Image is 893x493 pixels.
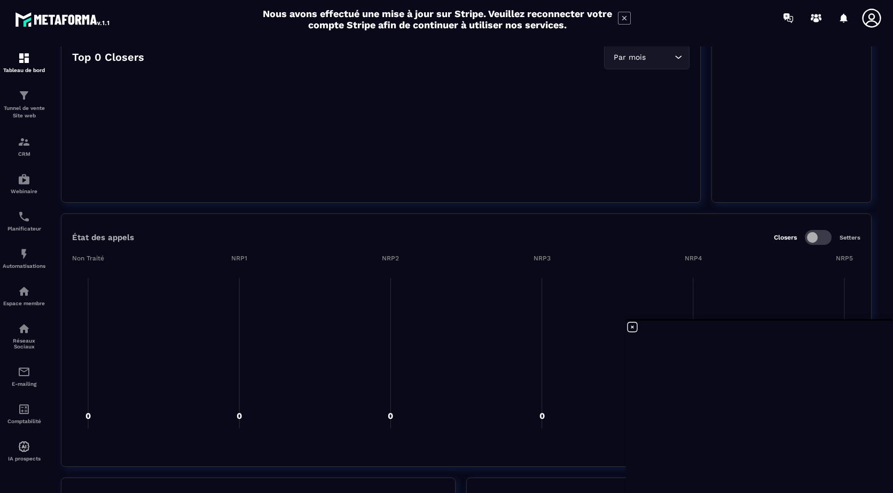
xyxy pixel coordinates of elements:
[3,277,45,314] a: automationsautomationsEspace membre
[18,285,30,298] img: automations
[18,210,30,223] img: scheduler
[534,255,551,262] tspan: NRP3
[72,255,104,262] tspan: Non Traité
[18,52,30,65] img: formation
[18,365,30,378] img: email
[3,151,45,157] p: CRM
[3,395,45,432] a: accountantaccountantComptabilité
[3,44,45,81] a: formationformationTableau de bord
[774,234,797,241] p: Closers
[3,67,45,73] p: Tableau de bord
[382,255,399,262] tspan: NRP2
[3,314,45,357] a: social-networksocial-networkRéseaux Sociaux
[3,357,45,395] a: emailemailE-mailing
[3,188,45,194] p: Webinaire
[3,381,45,387] p: E-mailing
[3,338,45,349] p: Réseaux Sociaux
[18,89,30,102] img: formation
[3,300,45,306] p: Espace membre
[72,51,144,63] p: Top 0 Closers
[3,81,45,128] a: formationformationTunnel de vente Site web
[3,240,45,277] a: automationsautomationsAutomatisations
[18,440,30,453] img: automations
[3,456,45,462] p: IA prospects
[648,52,672,63] input: Search for option
[18,403,30,416] img: accountant
[611,52,648,63] span: Par mois
[15,10,111,29] img: logo
[836,255,853,262] tspan: NRP5
[3,263,45,269] p: Automatisations
[604,45,690,69] div: Search for option
[18,248,30,260] img: automations
[3,128,45,165] a: formationformationCRM
[262,8,613,30] h2: Nous avons effectué une mise à jour sur Stripe. Veuillez reconnecter votre compte Stripe afin de ...
[18,136,30,148] img: formation
[3,226,45,232] p: Planificateur
[685,255,702,262] tspan: NRP4
[3,105,45,120] p: Tunnel de vente Site web
[18,173,30,186] img: automations
[3,418,45,424] p: Comptabilité
[231,255,247,262] tspan: NRP1
[18,322,30,335] img: social-network
[3,202,45,240] a: schedulerschedulerPlanificateur
[840,234,860,241] p: Setters
[3,165,45,202] a: automationsautomationsWebinaire
[72,233,134,242] p: État des appels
